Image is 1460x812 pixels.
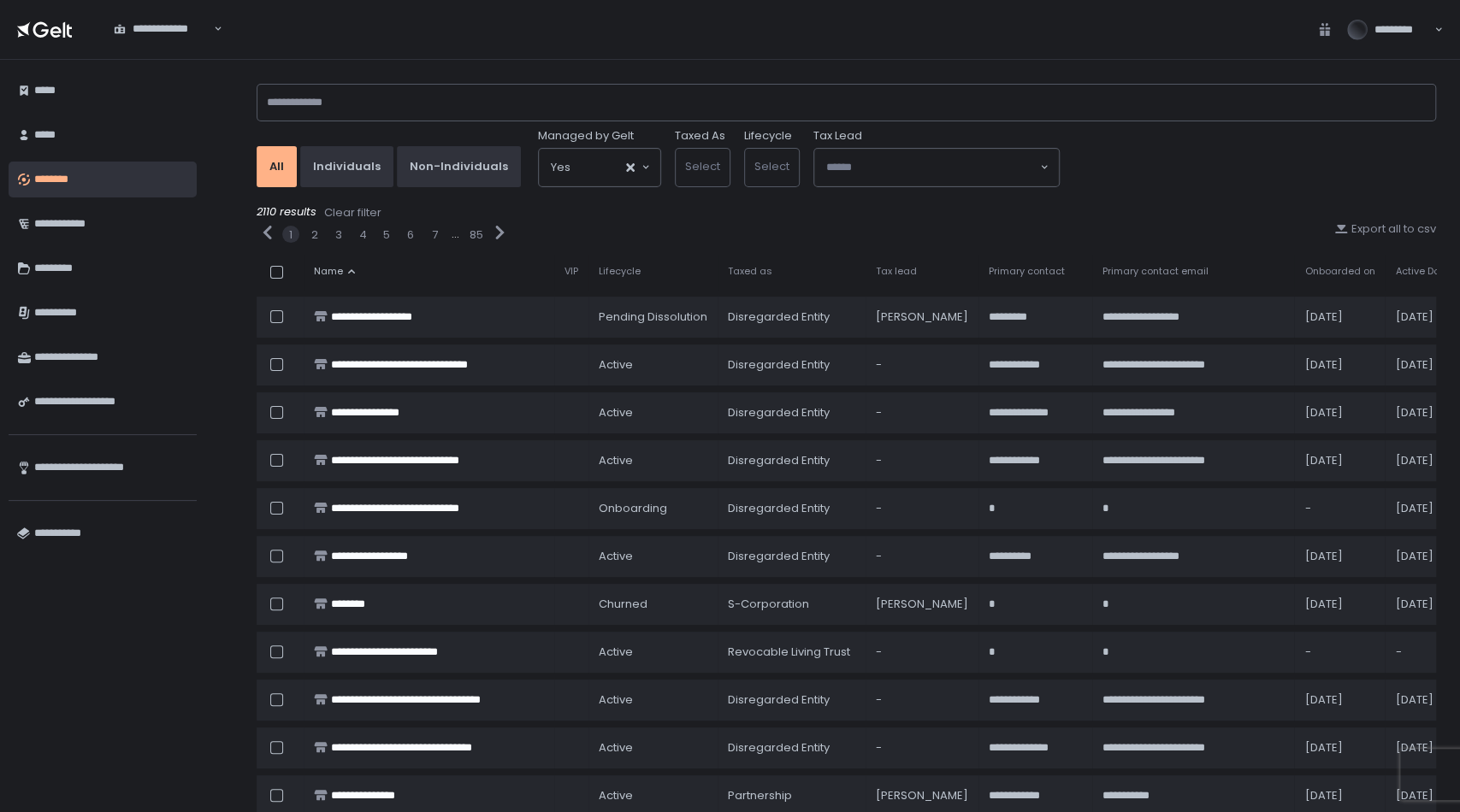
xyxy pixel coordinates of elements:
[876,265,917,278] span: Tax lead
[1304,265,1374,278] span: Onboarded on
[103,12,222,47] div: Search for option
[728,453,855,468] div: Disregarded Entity
[599,788,633,803] span: active
[599,501,667,516] span: onboarding
[1395,405,1449,421] div: [DATE]
[1395,692,1449,708] div: [DATE]
[1395,265,1449,278] span: Active Date
[599,405,633,421] span: active
[814,149,1059,186] div: Search for option
[728,692,855,708] div: Disregarded Entity
[728,265,772,278] span: Taxed as
[1304,644,1374,660] div: -
[323,204,382,221] button: Clear filter
[551,159,570,176] span: Yes
[876,597,968,612] div: [PERSON_NAME]
[728,309,855,325] div: Disregarded Entity
[1304,501,1374,516] div: -
[269,159,284,174] div: All
[599,453,633,468] span: active
[728,501,855,516] div: Disregarded Entity
[1395,644,1449,660] div: -
[626,163,635,172] button: Clear Selected
[538,128,634,144] span: Managed by Gelt
[989,265,1065,278] span: Primary contact
[1395,357,1449,373] div: [DATE]
[826,159,1038,176] input: Search for option
[335,227,342,243] div: 3
[324,205,381,221] div: Clear filter
[359,227,367,243] button: 4
[728,788,855,803] div: Partnership
[539,149,660,186] div: Search for option
[728,644,855,660] div: Revocable Living Trust
[1304,692,1374,708] div: [DATE]
[728,405,855,421] div: Disregarded Entity
[383,227,390,243] button: 5
[599,740,633,756] span: active
[876,501,968,516] div: -
[599,692,633,708] span: active
[1102,265,1209,278] span: Primary contact email
[728,740,855,756] div: Disregarded Entity
[1304,357,1374,373] div: [DATE]
[599,357,633,373] span: active
[1395,501,1449,516] div: [DATE]
[1304,405,1374,421] div: [DATE]
[876,644,968,660] div: -
[1304,597,1374,612] div: [DATE]
[114,37,212,54] input: Search for option
[1304,549,1374,564] div: [DATE]
[876,453,968,468] div: -
[470,227,483,243] button: 85
[1395,740,1449,756] div: [DATE]
[728,549,855,564] div: Disregarded Entity
[1395,597,1449,612] div: [DATE]
[754,158,789,174] span: Select
[452,227,459,242] div: ...
[675,128,725,144] label: Taxed As
[876,405,968,421] div: -
[311,227,318,243] div: 2
[876,692,968,708] div: -
[1304,453,1374,468] div: [DATE]
[876,309,968,325] div: [PERSON_NAME]
[1395,788,1449,803] div: [DATE]
[289,227,293,243] button: 1
[744,128,792,144] label: Lifecycle
[1395,453,1449,468] div: [DATE]
[599,549,633,564] span: active
[1395,549,1449,564] div: [DATE]
[314,265,343,278] span: Name
[1395,309,1449,325] div: [DATE]
[300,146,393,187] button: Individuals
[313,159,381,174] div: Individuals
[1304,309,1374,325] div: [DATE]
[599,309,707,325] span: pending Dissolution
[728,597,855,612] div: S-Corporation
[1304,740,1374,756] div: [DATE]
[1304,788,1374,803] div: [DATE]
[257,146,297,187] button: All
[257,204,1436,221] div: 2110 results
[599,644,633,660] span: active
[1334,221,1436,237] button: Export all to csv
[432,227,438,243] button: 7
[876,788,968,803] div: [PERSON_NAME]
[410,159,508,174] div: Non-Individuals
[407,227,414,243] div: 6
[599,265,641,278] span: Lifecycle
[876,740,968,756] div: -
[397,146,521,187] button: Non-Individuals
[876,549,968,564] div: -
[728,357,855,373] div: Disregarded Entity
[685,158,720,174] span: Select
[570,159,624,176] input: Search for option
[813,128,862,144] span: Tax Lead
[599,597,647,612] span: churned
